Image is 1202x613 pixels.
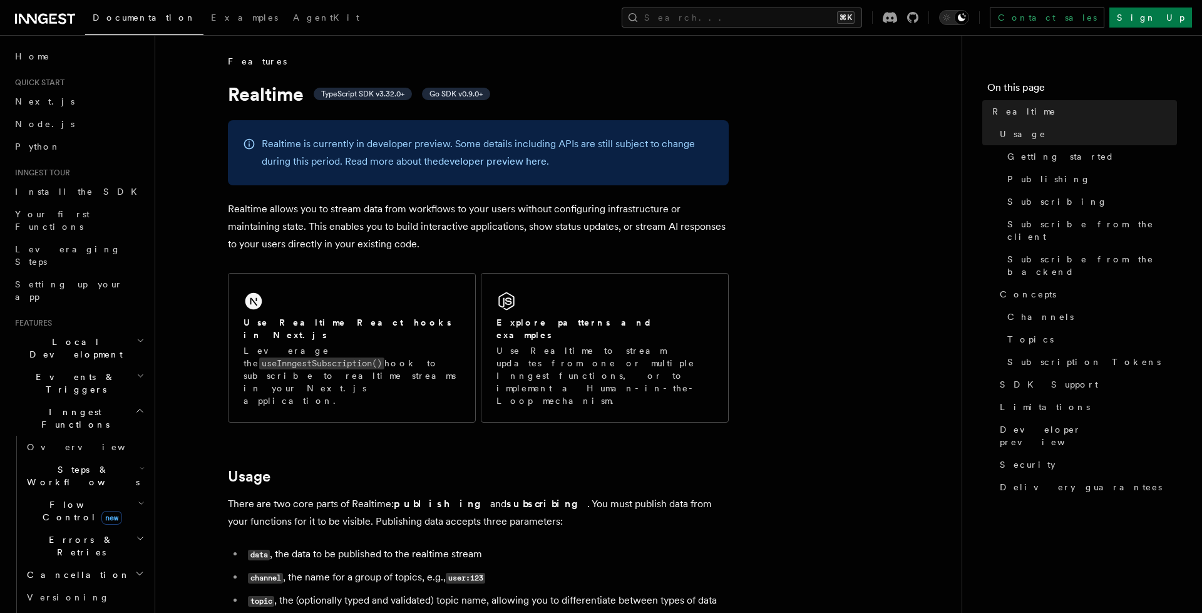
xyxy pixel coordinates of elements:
span: Subscribe from the client [1007,218,1177,243]
button: Inngest Functions [10,401,147,436]
a: Python [10,135,147,158]
kbd: ⌘K [837,11,855,24]
span: new [101,511,122,525]
span: Publishing [1007,173,1091,185]
p: Use Realtime to stream updates from one or multiple Inngest functions, or to implement a Human-in... [496,344,713,407]
h2: Explore patterns and examples [496,316,713,341]
a: Overview [22,436,147,458]
span: Local Development [10,336,136,361]
button: Flow Controlnew [22,493,147,528]
li: , the name for a group of topics, e.g., [244,569,729,587]
p: Realtime is currently in developer preview. Some details including APIs are still subject to chan... [262,135,714,170]
p: Leverage the hook to subscribe to realtime streams in your Next.js application. [244,344,460,407]
a: Leveraging Steps [10,238,147,273]
span: Python [15,142,61,152]
span: Subscribing [1007,195,1107,208]
span: AgentKit [293,13,359,23]
span: Home [15,50,50,63]
a: Topics [1002,328,1177,351]
span: Limitations [1000,401,1090,413]
a: Sign Up [1109,8,1192,28]
span: Setting up your app [15,279,123,302]
span: Getting started [1007,150,1114,163]
span: Subscribe from the backend [1007,253,1177,278]
a: Node.js [10,113,147,135]
button: Search...⌘K [622,8,862,28]
a: Concepts [995,283,1177,306]
span: Delivery guarantees [1000,481,1162,493]
span: SDK Support [1000,378,1098,391]
button: Cancellation [22,564,147,586]
a: AgentKit [285,4,367,34]
span: Inngest tour [10,168,70,178]
span: Overview [27,442,156,452]
span: Security [1000,458,1056,471]
h4: On this page [987,80,1177,100]
h2: Use Realtime React hooks in Next.js [244,316,460,341]
span: Inngest Functions [10,406,135,431]
strong: subscribing [506,498,587,510]
a: Subscribing [1002,190,1177,213]
li: , the data to be published to the realtime stream [244,545,729,564]
code: channel [248,573,283,584]
a: Setting up your app [10,273,147,308]
button: Errors & Retries [22,528,147,564]
span: TypeScript SDK v3.32.0+ [321,89,404,99]
li: , the (optionally typed and validated) topic name, allowing you to differentiate between types of... [244,592,729,610]
span: Node.js [15,119,74,129]
span: Next.js [15,96,74,106]
span: Usage [1000,128,1046,140]
span: Topics [1007,333,1054,346]
a: Subscribe from the client [1002,213,1177,248]
a: Delivery guarantees [995,476,1177,498]
span: Errors & Retries [22,533,136,559]
code: user:123 [446,573,485,584]
a: Channels [1002,306,1177,328]
span: Go SDK v0.9.0+ [429,89,483,99]
a: Versioning [22,586,147,609]
a: Documentation [85,4,203,35]
strong: publishing [394,498,490,510]
span: Versioning [27,592,110,602]
span: Channels [1007,311,1074,323]
button: Local Development [10,331,147,366]
a: Install the SDK [10,180,147,203]
button: Toggle dark mode [939,10,969,25]
a: Your first Functions [10,203,147,238]
span: Documentation [93,13,196,23]
span: Leveraging Steps [15,244,121,267]
span: Steps & Workflows [22,463,140,488]
code: topic [248,596,274,607]
p: Realtime allows you to stream data from workflows to your users without configuring infrastructur... [228,200,729,253]
button: Events & Triggers [10,366,147,401]
code: data [248,550,270,560]
span: Examples [211,13,278,23]
a: Developer preview [995,418,1177,453]
a: Subscription Tokens [1002,351,1177,373]
a: Realtime [987,100,1177,123]
a: SDK Support [995,373,1177,396]
span: Features [10,318,52,328]
a: Security [995,453,1177,476]
span: Your first Functions [15,209,90,232]
span: Flow Control [22,498,138,523]
a: Limitations [995,396,1177,418]
a: Usage [228,468,270,485]
h1: Realtime [228,83,729,105]
code: useInngestSubscription() [259,358,384,369]
a: Publishing [1002,168,1177,190]
button: Steps & Workflows [22,458,147,493]
a: developer preview here [438,155,547,167]
a: Usage [995,123,1177,145]
a: Getting started [1002,145,1177,168]
span: Realtime [992,105,1056,118]
span: Subscription Tokens [1007,356,1161,368]
a: Next.js [10,90,147,113]
span: Features [228,55,287,68]
a: Use Realtime React hooks in Next.jsLeverage theuseInngestSubscription()hook to subscribe to realt... [228,273,476,423]
span: Install the SDK [15,187,145,197]
span: Quick start [10,78,64,88]
a: Examples [203,4,285,34]
p: There are two core parts of Realtime: and . You must publish data from your functions for it to b... [228,495,729,530]
span: Events & Triggers [10,371,136,396]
